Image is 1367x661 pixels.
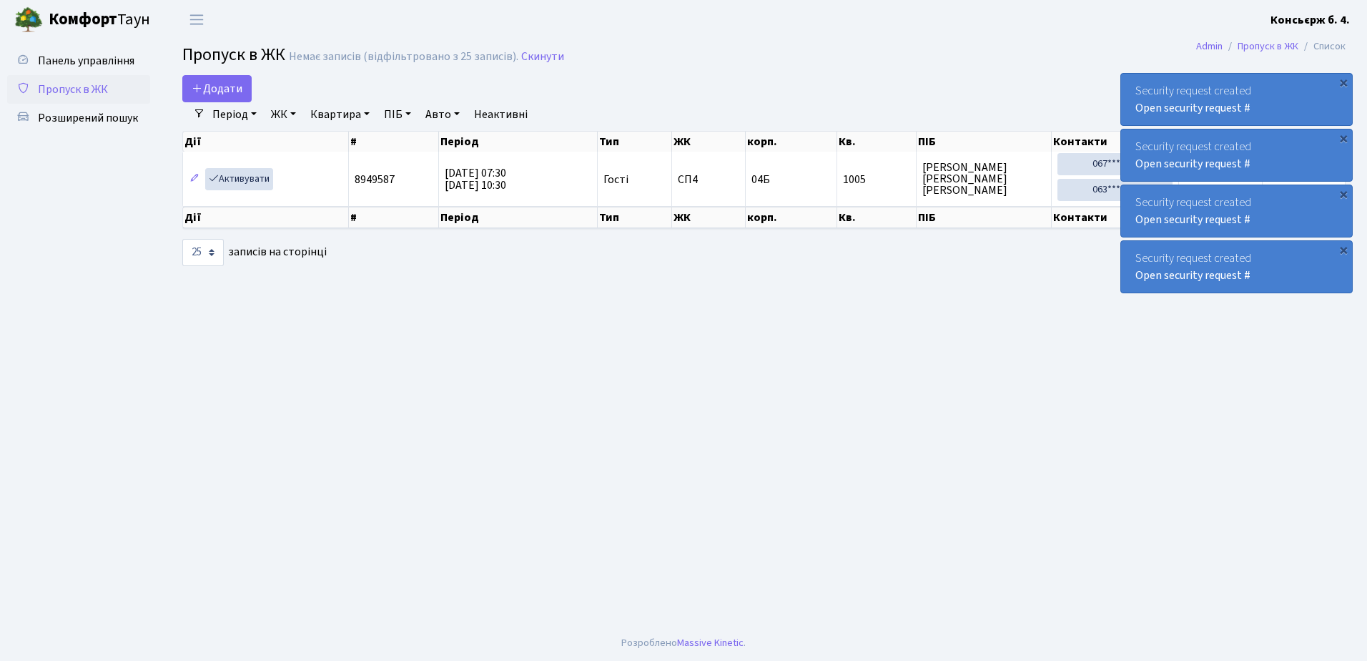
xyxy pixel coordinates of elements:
[49,8,150,32] span: Таун
[289,50,518,64] div: Немає записів (відфільтровано з 25 записів).
[603,174,628,185] span: Гості
[182,239,327,266] label: записів на сторінці
[355,172,395,187] span: 8949587
[1336,243,1351,257] div: ×
[420,102,465,127] a: Авто
[621,635,746,651] div: Розроблено .
[205,168,273,190] a: Активувати
[49,8,117,31] b: Комфорт
[1336,131,1351,145] div: ×
[265,102,302,127] a: ЖК
[7,46,150,75] a: Панель управління
[843,174,910,185] span: 1005
[1135,212,1250,227] a: Open security request #
[598,132,672,152] th: Тип
[1121,74,1352,125] div: Security request created
[678,174,739,185] span: СП4
[677,635,744,650] a: Massive Kinetic
[439,207,598,228] th: Період
[672,132,746,152] th: ЖК
[746,207,837,228] th: корп.
[38,110,138,126] span: Розширений пошук
[468,102,533,127] a: Неактивні
[179,8,214,31] button: Переключити навігацію
[439,132,598,152] th: Період
[182,239,224,266] select: записів на сторінці
[751,172,770,187] span: 04Б
[837,207,917,228] th: Кв.
[349,207,439,228] th: #
[38,82,108,97] span: Пропуск в ЖК
[1121,241,1352,293] div: Security request created
[598,207,672,228] th: Тип
[445,165,506,193] span: [DATE] 07:30 [DATE] 10:30
[917,132,1052,152] th: ПІБ
[672,207,746,228] th: ЖК
[7,104,150,132] a: Розширений пошук
[746,132,837,152] th: корп.
[1336,187,1351,201] div: ×
[922,162,1045,196] span: [PERSON_NAME] [PERSON_NAME] [PERSON_NAME]
[305,102,375,127] a: Квартира
[7,75,150,104] a: Пропуск в ЖК
[1336,75,1351,89] div: ×
[521,50,564,64] a: Скинути
[183,207,349,228] th: Дії
[192,81,242,97] span: Додати
[38,53,134,69] span: Панель управління
[349,132,439,152] th: #
[837,132,917,152] th: Кв.
[1052,207,1179,228] th: Контакти
[183,132,349,152] th: Дії
[182,42,285,67] span: Пропуск в ЖК
[1135,268,1250,283] a: Open security request #
[1052,132,1179,152] th: Контакти
[14,6,43,34] img: logo.png
[207,102,262,127] a: Період
[1121,185,1352,237] div: Security request created
[378,102,417,127] a: ПІБ
[182,75,252,102] a: Додати
[1135,156,1250,172] a: Open security request #
[1135,100,1250,116] a: Open security request #
[917,207,1052,228] th: ПІБ
[1270,11,1350,29] a: Консьєрж б. 4.
[1270,12,1350,28] b: Консьєрж б. 4.
[1121,129,1352,181] div: Security request created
